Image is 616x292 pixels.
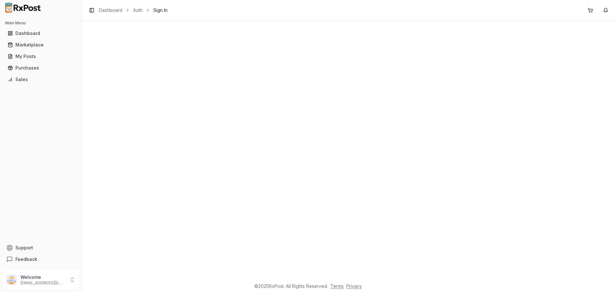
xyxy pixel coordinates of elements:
button: Purchases [3,63,79,73]
span: Sign In [153,7,167,13]
a: Dashboard [99,7,122,13]
img: User avatar [6,275,17,285]
a: Dashboard [5,28,77,39]
a: My Posts [5,51,77,62]
button: Support [3,242,79,254]
div: Purchases [8,65,74,71]
button: Feedback [3,254,79,265]
h2: Main Menu [5,21,77,26]
div: Dashboard [8,30,74,37]
span: Feedback [15,256,37,263]
a: Auth [133,7,142,13]
button: My Posts [3,51,79,62]
p: Welcome [21,274,65,280]
div: Marketplace [8,42,74,48]
button: Marketplace [3,40,79,50]
button: Sales [3,74,79,85]
img: RxPost Logo [3,3,44,13]
button: Dashboard [3,28,79,38]
div: Sales [8,76,74,83]
a: Marketplace [5,39,77,51]
p: [EMAIL_ADDRESS][DOMAIN_NAME] [21,280,65,286]
nav: breadcrumb [99,7,167,13]
a: Sales [5,74,77,85]
a: Privacy [346,283,362,289]
a: Terms [330,283,344,289]
div: My Posts [8,53,74,60]
a: Purchases [5,62,77,74]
